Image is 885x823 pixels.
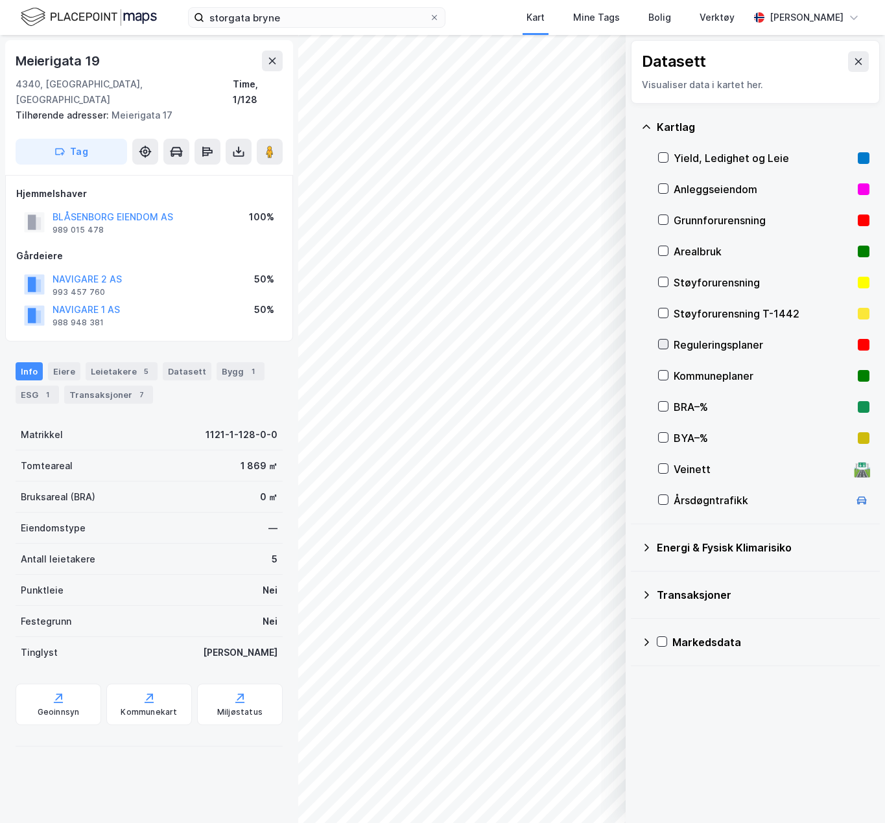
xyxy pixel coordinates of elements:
[53,225,104,235] div: 989 015 478
[21,6,157,29] img: logo.f888ab2527a4732fd821a326f86c7f29.svg
[206,427,277,443] div: 1121-1-128-0-0
[674,368,853,384] div: Kommuneplaner
[203,645,277,660] div: [PERSON_NAME]
[53,318,104,328] div: 988 948 381
[21,645,58,660] div: Tinglyst
[672,634,869,650] div: Markedsdata
[21,458,73,474] div: Tomteareal
[53,287,105,297] div: 993 457 760
[16,139,127,165] button: Tag
[21,489,95,505] div: Bruksareal (BRA)
[139,365,152,378] div: 5
[21,551,95,567] div: Antall leietakere
[272,551,277,567] div: 5
[254,302,274,318] div: 50%
[16,386,59,404] div: ESG
[526,10,545,25] div: Kart
[16,186,282,202] div: Hjemmelshaver
[16,76,233,108] div: 4340, [GEOGRAPHIC_DATA], [GEOGRAPHIC_DATA]
[38,707,80,717] div: Geoinnsyn
[217,362,265,380] div: Bygg
[16,362,43,380] div: Info
[674,213,853,228] div: Grunnforurensning
[820,761,885,823] div: Kontrollprogram for chat
[674,493,849,508] div: Årsdøgntrafikk
[674,181,853,197] div: Anleggseiendom
[233,76,283,108] div: Time, 1/128
[263,583,277,598] div: Nei
[121,707,177,717] div: Kommunekart
[16,108,272,123] div: Meierigata 17
[674,306,853,321] div: Støyforurensning T-1442
[648,10,671,25] div: Bolig
[642,51,706,72] div: Datasett
[260,489,277,505] div: 0 ㎡
[268,520,277,536] div: —
[700,10,735,25] div: Verktøy
[820,761,885,823] iframe: Chat Widget
[21,614,71,629] div: Festegrunn
[21,520,86,536] div: Eiendomstype
[674,244,853,259] div: Arealbruk
[642,77,869,93] div: Visualiser data i kartet her.
[674,337,853,353] div: Reguleringsplaner
[853,461,871,478] div: 🛣️
[674,275,853,290] div: Støyforurensning
[217,707,263,717] div: Miljøstatus
[135,388,148,401] div: 7
[674,461,849,477] div: Veinett
[674,430,853,446] div: BYA–%
[657,119,869,135] div: Kartlag
[657,540,869,555] div: Energi & Fysisk Klimarisiko
[21,583,64,598] div: Punktleie
[204,8,429,27] input: Søk på adresse, matrikkel, gårdeiere, leietakere eller personer
[770,10,844,25] div: [PERSON_NAME]
[246,365,259,378] div: 1
[163,362,211,380] div: Datasett
[263,614,277,629] div: Nei
[573,10,620,25] div: Mine Tags
[16,51,102,71] div: Meierigata 19
[41,388,54,401] div: 1
[657,587,869,603] div: Transaksjoner
[16,248,282,264] div: Gårdeiere
[254,272,274,287] div: 50%
[86,362,158,380] div: Leietakere
[16,110,112,121] span: Tilhørende adresser:
[48,362,80,380] div: Eiere
[241,458,277,474] div: 1 869 ㎡
[249,209,274,225] div: 100%
[21,427,63,443] div: Matrikkel
[674,399,853,415] div: BRA–%
[64,386,153,404] div: Transaksjoner
[674,150,853,166] div: Yield, Ledighet og Leie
